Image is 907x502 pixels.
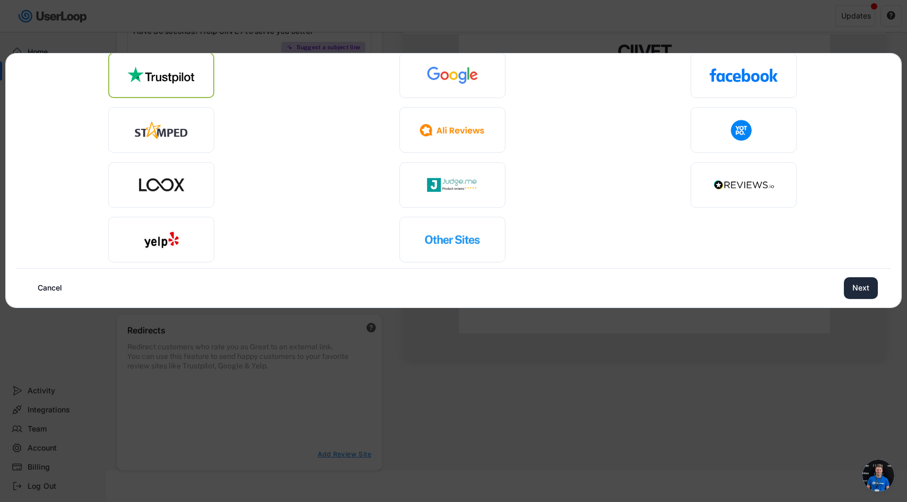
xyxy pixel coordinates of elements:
img: Other-Sites.png [418,228,487,251]
img: Loox.png [127,173,196,196]
img: Stamped.png [127,119,196,142]
img: Yelp.png [127,228,196,251]
img: ReviewsIO.png [709,173,778,196]
img: Facebook-Logo.png [709,64,778,86]
img: trustpilot-large.png [127,64,196,86]
img: Yotpo.png [709,119,778,142]
img: Judge-Me.png [418,173,487,196]
img: Google.png [418,64,487,86]
a: Open chat [862,460,894,491]
button: Cancel [29,277,71,299]
img: Ali-Reviews.png [418,119,487,142]
button: Next [844,277,878,299]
